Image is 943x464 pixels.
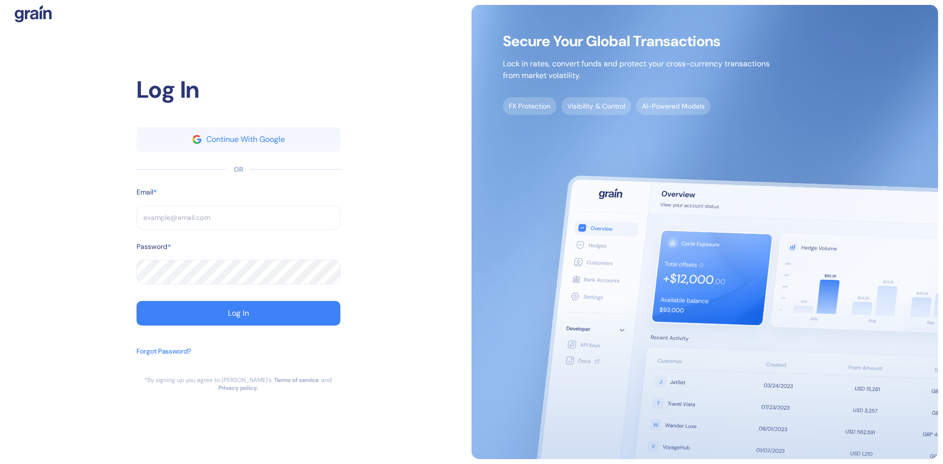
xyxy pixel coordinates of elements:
[228,309,249,317] div: Log In
[137,346,191,356] div: Forgot Password?
[503,36,770,46] span: Secure Your Global Transactions
[144,376,272,384] div: *By signing up you agree to [PERSON_NAME]’s
[15,5,52,23] img: logo
[321,376,332,384] div: and
[274,376,319,384] a: Terms of service
[219,384,258,392] a: Privacy policy.
[137,127,340,152] button: googleContinue With Google
[503,58,770,82] p: Lock in rates, convert funds and protect your cross-currency transactions from market volatility.
[137,205,340,230] input: example@email.com
[636,97,711,115] span: AI-Powered Models
[137,341,191,376] button: Forgot Password?
[206,136,285,143] div: Continue With Google
[137,72,340,108] div: Log In
[193,135,201,144] img: google
[234,164,243,175] div: OR
[503,97,556,115] span: FX Protection
[471,5,938,459] img: signup-main-image
[137,187,153,197] label: Email
[561,97,631,115] span: Visibility & Control
[137,301,340,326] button: Log In
[137,242,167,252] label: Password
